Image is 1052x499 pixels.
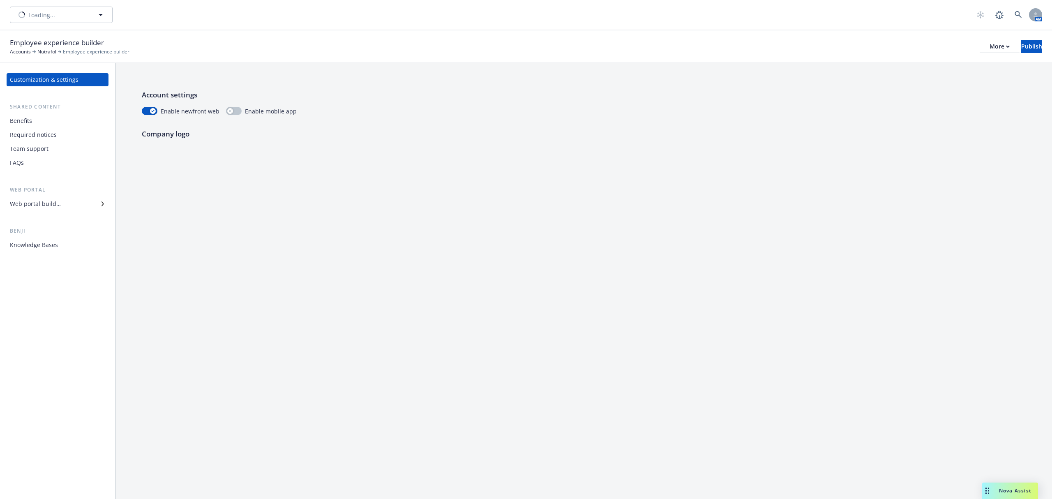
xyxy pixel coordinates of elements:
a: Search [1010,7,1027,23]
a: Knowledge Bases [7,238,108,252]
a: Accounts [10,48,31,55]
a: Nutrafol [37,48,56,55]
div: Web portal [7,186,108,194]
p: Account settings [142,90,1026,100]
div: Benji [7,227,108,235]
span: Employee experience builder [10,37,104,48]
div: Customization & settings [10,73,78,86]
a: Report a Bug [991,7,1008,23]
div: Required notices [10,128,57,141]
div: FAQs [10,156,24,169]
a: Web portal builder [7,197,108,210]
p: Company logo [142,129,1026,139]
div: Team support [10,142,48,155]
a: Customization & settings [7,73,108,86]
span: Enable mobile app [245,107,297,116]
a: Start snowing [972,7,989,23]
a: Required notices [7,128,108,141]
span: Employee experience builder [63,48,129,55]
button: Nova Assist [982,483,1038,499]
span: Enable newfront web [161,107,219,116]
div: Web portal builder [10,197,61,210]
button: Loading... [10,7,113,23]
span: Loading... [28,11,55,19]
a: Benefits [7,114,108,127]
button: Publish [1021,40,1042,53]
span: Nova Assist [999,487,1031,494]
div: Drag to move [982,483,992,499]
button: More [980,40,1020,53]
div: Shared content [7,103,108,111]
div: More [990,40,1010,53]
div: Knowledge Bases [10,238,58,252]
a: Team support [7,142,108,155]
a: FAQs [7,156,108,169]
div: Benefits [10,114,32,127]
